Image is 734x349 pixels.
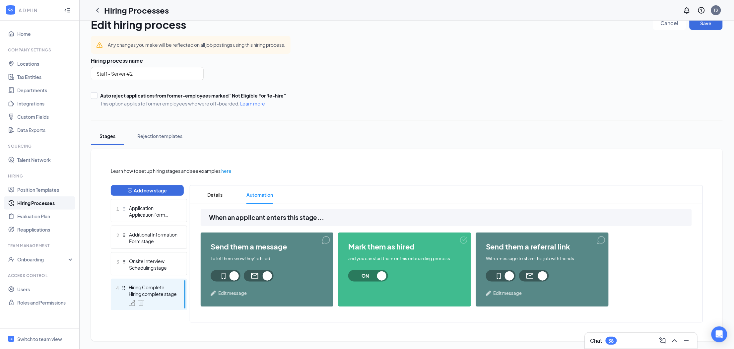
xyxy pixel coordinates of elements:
[8,273,73,278] div: Access control
[116,205,119,213] span: 1
[129,211,177,218] div: Application form stage
[211,255,323,262] div: To let them know they’re hired
[122,259,126,264] svg: Drag
[669,335,680,346] button: ChevronUp
[590,337,602,344] h3: Chat
[8,47,73,53] div: Company Settings
[8,173,73,179] div: Hiring
[9,337,13,341] svg: WorkstreamLogo
[129,205,177,211] div: Application
[98,133,117,139] div: Stages
[246,185,273,204] span: Automation
[17,283,74,296] a: Users
[122,207,126,211] svg: Drag
[100,100,286,107] span: This option applies to former employees who were off-boarded.
[116,258,119,266] span: 3
[711,326,727,342] div: Open Intercom Messenger
[129,291,177,297] div: Hiring complete stage
[17,196,74,210] a: Hiring Processes
[486,255,599,262] div: With a message to share this job with friends
[17,183,74,196] a: Position Templates
[111,167,221,174] span: Learn how to set up hiring stages and see examples
[17,57,74,70] a: Locations
[17,70,74,84] a: Tax Entities
[486,243,599,250] span: send them a referral link
[221,167,232,174] a: here
[17,27,74,40] a: Home
[207,185,223,204] span: Details
[698,6,705,14] svg: QuestionInfo
[218,290,247,297] span: Edit message
[137,133,182,139] div: Rejection templates
[351,270,380,282] span: ON
[116,231,119,239] span: 2
[17,123,74,137] a: Data Exports
[17,153,74,167] a: Talent Network
[240,101,265,106] a: Learn more
[100,92,286,99] div: Auto reject applications from former-employees marked “Not Eligible For Re-hire”
[653,17,686,30] button: Cancel
[661,21,679,26] span: Cancel
[129,264,177,271] div: Scheduling stage
[17,110,74,123] a: Custom Fields
[17,84,74,97] a: Departments
[683,6,691,14] svg: Notifications
[94,6,101,14] svg: ChevronLeft
[129,231,177,238] div: Additional Information
[121,286,126,290] svg: Drag
[91,57,723,64] h3: Hiring process name
[7,7,14,13] svg: WorkstreamLogo
[8,243,73,248] div: Team Management
[91,17,186,33] h1: Edit hiring process
[17,97,74,110] a: Integrations
[348,243,461,250] span: mark them as hired
[17,223,74,236] a: Reapplications
[671,337,679,345] svg: ChevronUp
[64,7,71,14] svg: Collapse
[129,258,177,264] div: Onsite Interview
[211,243,323,250] span: send them a message
[348,255,461,262] div: and you can start them on this onboarding process
[8,256,15,263] svg: UserCheck
[714,7,718,13] div: TS
[17,336,62,342] div: Switch to team view
[683,337,691,345] svg: Minimize
[122,233,126,238] svg: Drag
[129,284,177,291] div: Hiring Complete
[609,338,614,344] div: 38
[209,213,692,223] span: When an applicant enters this stage...
[116,284,119,292] span: 4
[128,188,132,193] span: plus-circle
[129,238,177,244] div: Form stage
[19,7,58,14] div: ADMIN
[104,5,169,16] h1: Hiring Processes
[108,41,285,48] div: Any changes you make will be reflected on all job postings using this hiring process.
[681,335,692,346] button: Minimize
[8,143,73,149] div: Sourcing
[690,17,723,30] button: Save
[96,42,103,48] svg: Warning
[17,210,74,223] a: Evaluation Plan
[659,337,667,345] svg: ComposeMessage
[657,335,668,346] button: ComposeMessage
[17,256,68,263] div: Onboarding
[91,67,204,80] input: Name of hiring process
[494,290,522,297] span: Edit message
[111,185,184,196] button: plus-circleAdd new stage
[653,17,686,33] a: Cancel
[17,296,74,309] a: Roles and Permissions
